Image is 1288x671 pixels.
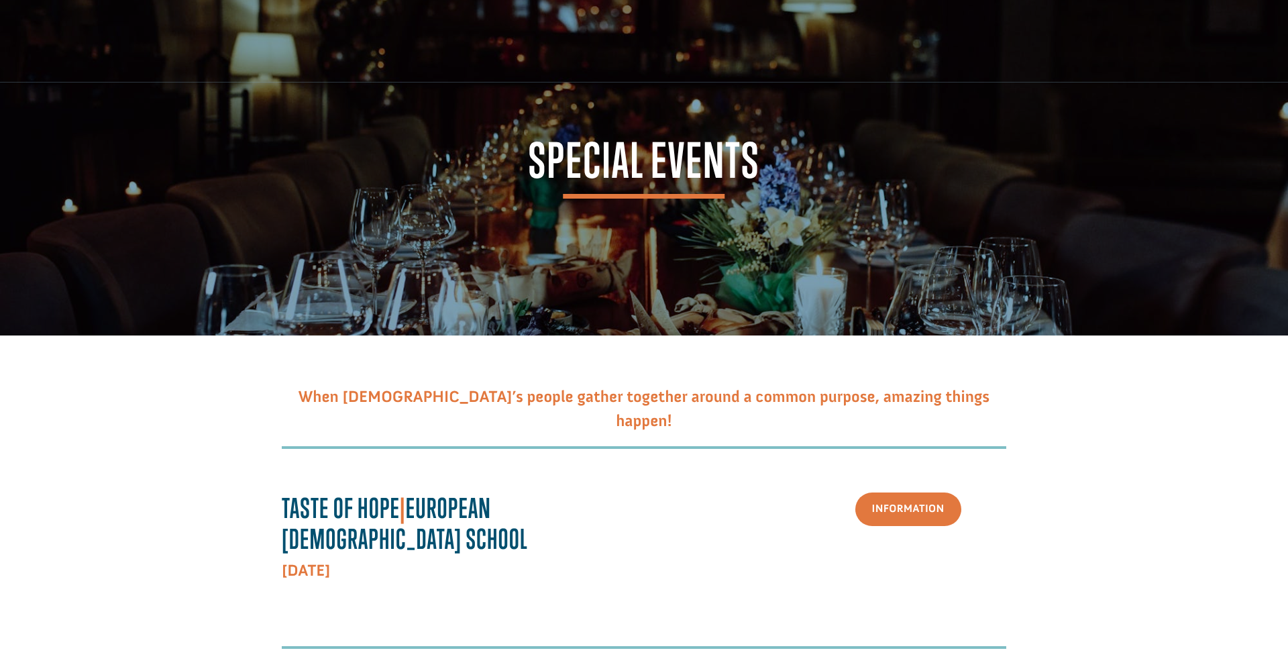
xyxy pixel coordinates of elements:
strong: [DATE] [282,561,330,580]
span: When [DEMOGRAPHIC_DATA]’s people gather together around a common purpose, amazing things happen! [299,387,990,431]
span: Special Events [529,137,760,198]
a: Information [855,493,961,527]
strong: Taste Of Hope European [DEMOGRAPHIC_DATA] School [282,492,528,556]
span: | [400,492,406,524]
